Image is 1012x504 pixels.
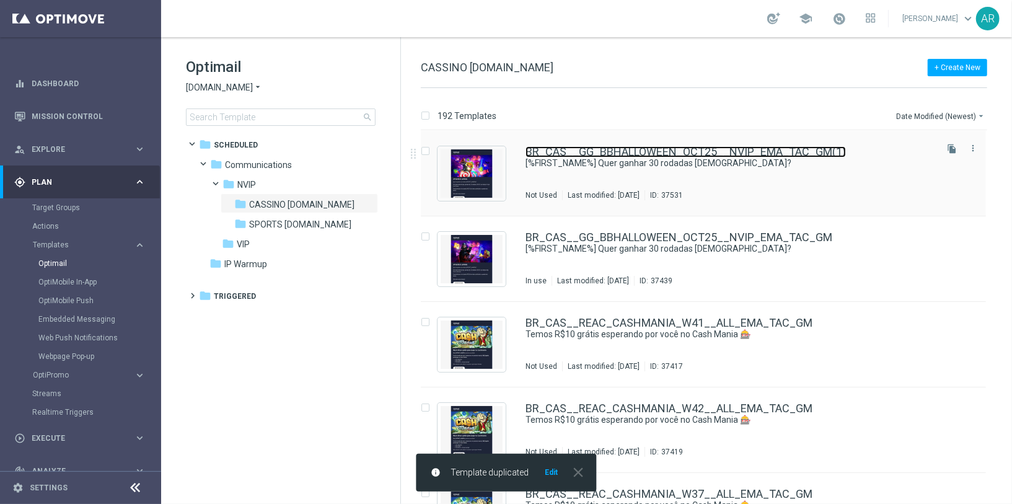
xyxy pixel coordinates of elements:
div: Web Push Notifications [38,329,160,347]
a: Optimail [38,259,129,268]
button: [DOMAIN_NAME] arrow_drop_down [186,82,263,94]
p: 192 Templates [438,110,496,122]
i: folder [222,178,235,190]
i: folder [209,257,222,270]
span: IP Warmup [224,259,267,270]
div: OptiPromo [32,366,160,384]
i: gps_fixed [14,177,25,188]
div: 37419 [661,447,683,457]
div: ID: [645,190,683,200]
div: Optimail [38,254,160,273]
div: Execute [14,433,134,444]
span: SPORTS bet.br [249,219,351,230]
span: CASSINO bet.br [249,199,354,210]
span: school [799,12,812,25]
img: 37439.jpeg [441,235,503,283]
div: Last modified: [DATE] [552,276,634,286]
a: BR_CAS__REAC_CASHMANIA_W42__ALL_EMA_TAC_GM [526,403,812,414]
i: close [570,464,586,480]
div: Press SPACE to select this row. [408,131,1010,216]
i: keyboard_arrow_right [134,176,146,188]
div: Dashboard [14,67,146,100]
a: Actions [32,221,129,231]
div: ID: [645,361,683,371]
div: Last modified: [DATE] [563,361,645,371]
div: 37531 [661,190,683,200]
img: 37531.jpeg [441,149,503,198]
div: Not Used [526,361,557,371]
a: [%FIRST_NAME%] Quer ganhar 30 rodadas [DEMOGRAPHIC_DATA]? [526,157,905,169]
div: Last modified: [DATE] [563,190,645,200]
a: Target Groups [32,203,129,213]
div: OptiPromo keyboard_arrow_right [32,370,146,380]
a: BR_CAS__GG_BBHALLOWEEN_OCT25__NVIP_EMA_TAC_GM [526,232,832,243]
a: OptiMobile Push [38,296,129,306]
span: keyboard_arrow_down [961,12,975,25]
a: OptiMobile In-App [38,277,129,287]
i: track_changes [14,466,25,477]
a: Dashboard [32,67,146,100]
button: Date Modified (Newest)arrow_drop_down [895,108,987,123]
div: ID: [645,447,683,457]
div: OptiPromo [33,371,134,379]
img: 37419.jpeg [441,406,503,454]
span: search [363,112,372,122]
div: play_circle_outline Execute keyboard_arrow_right [14,433,146,443]
div: Press SPACE to select this row. [408,216,1010,302]
button: Edit [543,467,559,477]
div: Last modified: [DATE] [563,447,645,457]
i: folder [199,138,211,151]
div: Target Groups [32,198,160,217]
i: keyboard_arrow_right [134,143,146,155]
a: Webpage Pop-up [38,351,129,361]
i: person_search [14,144,25,155]
a: [PERSON_NAME]keyboard_arrow_down [901,9,976,28]
span: Triggered [214,291,256,302]
button: equalizer Dashboard [14,79,146,89]
span: [DOMAIN_NAME] [186,82,253,94]
i: more_vert [968,143,978,153]
a: Mission Control [32,100,146,133]
i: play_circle_outline [14,433,25,444]
i: folder [234,198,247,210]
a: Temos R$10 grátis esperando por você no Cash Mania 🎰 [526,329,905,340]
button: Templates keyboard_arrow_right [32,240,146,250]
span: Explore [32,146,134,153]
button: more_vert [967,141,979,156]
i: folder [199,290,211,302]
i: info [431,467,441,477]
div: Templates [32,236,160,366]
i: keyboard_arrow_right [134,432,146,444]
i: folder [210,158,222,170]
img: 37417.jpeg [441,321,503,369]
span: Scheduled [214,139,258,151]
div: Plan [14,177,134,188]
a: [%FIRST_NAME%] Quer ganhar 30 rodadas [DEMOGRAPHIC_DATA]? [526,243,905,255]
span: CASSINO [DOMAIN_NAME] [421,61,553,74]
div: Embedded Messaging [38,310,160,329]
span: Templates [33,241,121,249]
div: Not Used [526,447,557,457]
div: Press SPACE to select this row. [408,302,1010,387]
a: Realtime Triggers [32,407,129,417]
div: Templates [33,241,134,249]
div: Temos R$10 grátis esperando por você no Cash Mania 🎰 [526,329,934,340]
div: Actions [32,217,160,236]
div: [%FIRST_NAME%] Quer ganhar 30 rodadas GRÁTIS? [526,243,934,255]
a: BR_CAS__GG_BBHALLOWEEN_OCT25__NVIP_EMA_TAC_GM(1) [526,146,846,157]
button: close [569,467,586,477]
button: Mission Control [14,112,146,122]
div: OptiMobile In-App [38,273,160,291]
a: Streams [32,389,129,399]
a: BR_CAS__REAC_CASHMANIA_W37__ALL_EMA_TAC_GM [526,489,812,500]
span: NVIP [237,179,256,190]
button: gps_fixed Plan keyboard_arrow_right [14,177,146,187]
button: person_search Explore keyboard_arrow_right [14,144,146,154]
div: 37439 [651,276,672,286]
i: folder [222,237,234,250]
div: Explore [14,144,134,155]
